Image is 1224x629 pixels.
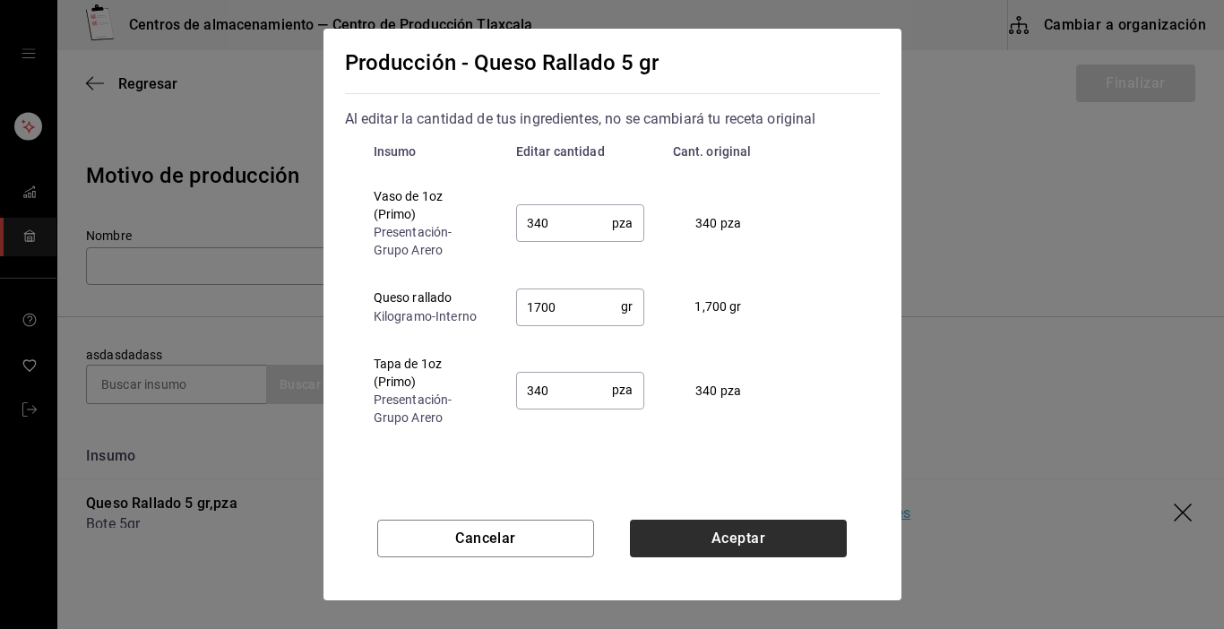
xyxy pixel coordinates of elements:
[516,289,644,326] div: gr
[377,520,594,557] button: Cancelar
[374,307,487,325] div: Kilogramo - Interno
[374,391,487,427] div: Presentación - Grupo Arero
[516,289,622,324] input: 0
[516,372,613,408] input: 0
[374,187,487,223] div: Vaso de 1oz (Primo)
[516,204,644,242] div: pza
[345,47,880,79] div: Producción - Queso Rallado 5 gr
[695,383,741,398] span: 340 pza
[516,372,644,409] div: pza
[694,299,741,314] span: 1,700 gr
[374,355,487,391] div: Tapa de 1oz (Primo)
[502,130,659,173] th: Editar cantidad
[630,520,847,557] button: Aceptar
[345,130,502,173] th: Insumo
[374,289,487,306] div: Queso rallado
[345,108,880,130] div: Al editar la cantidad de tus ingredientes, no se cambiará tu receta original
[659,130,793,173] th: Cant. original
[695,216,741,230] span: 340 pza
[516,205,613,241] input: 0
[374,223,487,259] div: Presentación - Grupo Arero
